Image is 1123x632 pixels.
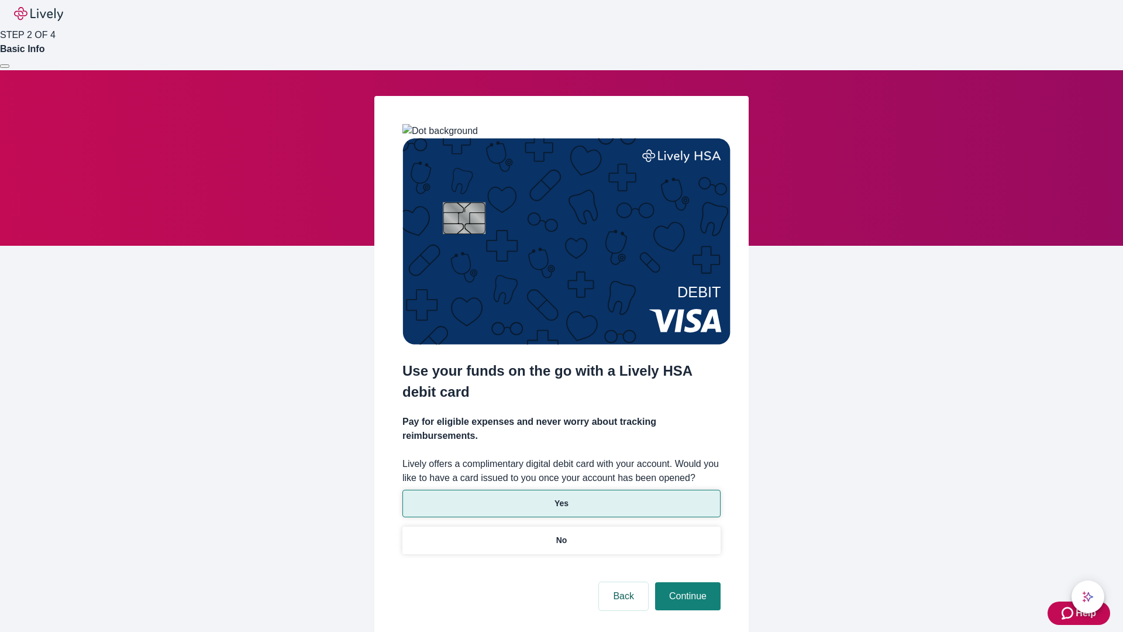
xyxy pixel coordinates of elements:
[1048,602,1110,625] button: Zendesk support iconHelp
[1072,581,1104,613] button: chat
[402,138,731,345] img: Debit card
[1062,606,1076,620] svg: Zendesk support icon
[402,415,721,443] h4: Pay for eligible expenses and never worry about tracking reimbursements.
[655,582,721,610] button: Continue
[554,497,569,510] p: Yes
[599,582,648,610] button: Back
[402,360,721,403] h2: Use your funds on the go with a Lively HSA debit card
[14,7,63,21] img: Lively
[556,534,567,547] p: No
[402,124,478,138] img: Dot background
[1076,606,1096,620] span: Help
[402,527,721,554] button: No
[402,490,721,517] button: Yes
[1082,591,1094,603] svg: Lively AI Assistant
[402,457,721,485] label: Lively offers a complimentary digital debit card with your account. Would you like to have a card...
